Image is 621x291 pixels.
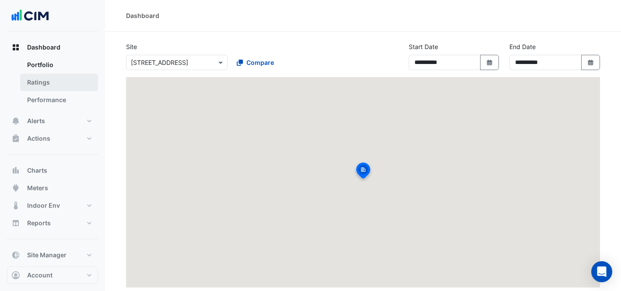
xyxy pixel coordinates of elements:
span: Dashboard [27,43,60,52]
span: Reports [27,219,51,227]
app-icon: Indoor Env [11,201,20,210]
label: Start Date [409,42,438,51]
button: Dashboard [7,39,98,56]
label: End Date [509,42,536,51]
span: Site Manager [27,251,67,259]
span: Alerts [27,117,45,125]
img: Company Logo [11,7,50,25]
app-icon: Dashboard [11,43,20,52]
span: Actions [27,134,50,143]
button: Site Manager [7,246,98,264]
app-icon: Reports [11,219,20,227]
div: Dashboard [7,56,98,112]
label: Site [126,42,137,51]
a: Performance [20,91,98,109]
app-icon: Charts [11,166,20,175]
button: Charts [7,162,98,179]
button: Account [7,266,98,284]
span: Account [27,271,53,280]
fa-icon: Select Date [486,59,494,66]
button: Alerts [7,112,98,130]
a: Portfolio [20,56,98,74]
button: Meters [7,179,98,197]
button: Compare [231,55,280,70]
div: Dashboard [126,11,159,20]
img: site-pin-selected.svg [354,161,373,182]
app-icon: Meters [11,184,20,192]
app-icon: Site Manager [11,251,20,259]
app-icon: Alerts [11,117,20,125]
button: Reports [7,214,98,232]
app-icon: Actions [11,134,20,143]
span: Indoor Env [27,201,60,210]
fa-icon: Select Date [587,59,595,66]
div: Open Intercom Messenger [591,261,612,282]
button: Actions [7,130,98,147]
a: Ratings [20,74,98,91]
span: Meters [27,184,48,192]
span: Charts [27,166,47,175]
button: Indoor Env [7,197,98,214]
span: Compare [246,58,274,67]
